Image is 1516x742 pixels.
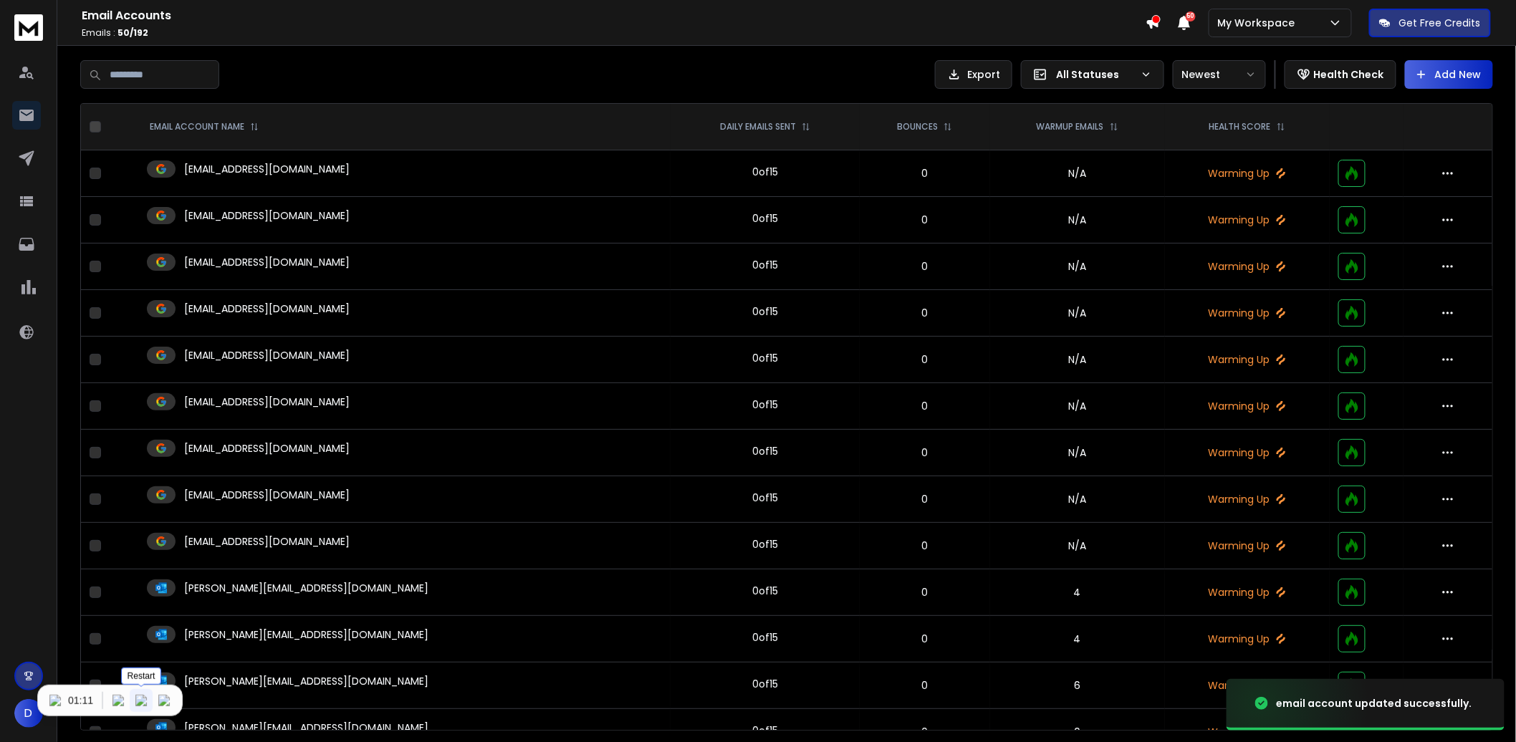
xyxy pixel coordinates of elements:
[990,244,1165,290] td: N/A
[1174,259,1321,274] p: Warming Up
[184,208,350,223] p: [EMAIL_ADDRESS][DOMAIN_NAME]
[990,476,1165,523] td: N/A
[117,26,148,39] span: 50 / 192
[868,725,982,739] p: 0
[82,7,1146,24] h1: Email Accounts
[184,302,350,316] p: [EMAIL_ADDRESS][DOMAIN_NAME]
[184,627,428,642] p: [PERSON_NAME][EMAIL_ADDRESS][DOMAIN_NAME]
[752,584,778,598] div: 0 of 15
[990,383,1165,430] td: N/A
[752,537,778,551] div: 0 of 15
[990,616,1165,662] td: 4
[868,632,982,646] p: 0
[1186,11,1196,21] span: 50
[1174,585,1321,599] p: Warming Up
[897,121,938,132] p: BOUNCES
[752,351,778,365] div: 0 of 15
[990,430,1165,476] td: N/A
[82,27,1146,39] p: Emails :
[1174,166,1321,180] p: Warming Up
[868,539,982,553] p: 0
[184,255,350,269] p: [EMAIL_ADDRESS][DOMAIN_NAME]
[184,488,350,502] p: [EMAIL_ADDRESS][DOMAIN_NAME]
[184,395,350,409] p: [EMAIL_ADDRESS][DOMAIN_NAME]
[990,290,1165,337] td: N/A
[990,662,1165,709] td: 6
[1369,9,1491,37] button: Get Free Credits
[150,121,259,132] div: EMAIL ACCOUNT NAME
[14,14,43,41] img: logo
[1174,539,1321,553] p: Warming Up
[1174,492,1321,506] p: Warming Up
[720,121,796,132] p: DAILY EMAILS SENT
[1174,399,1321,413] p: Warming Up
[184,581,428,595] p: [PERSON_NAME][EMAIL_ADDRESS][DOMAIN_NAME]
[868,352,982,367] p: 0
[752,211,778,226] div: 0 of 15
[752,491,778,505] div: 0 of 15
[1173,60,1266,89] button: Newest
[868,492,982,506] p: 0
[184,162,350,176] p: [EMAIL_ADDRESS][DOMAIN_NAME]
[1037,121,1104,132] p: WARMUP EMAILS
[990,337,1165,383] td: N/A
[868,445,982,460] p: 0
[1174,213,1321,227] p: Warming Up
[1314,67,1384,82] p: Health Check
[1218,16,1301,30] p: My Workspace
[1174,678,1321,693] p: Warming Up
[990,523,1165,569] td: N/A
[1056,67,1135,82] p: All Statuses
[184,534,350,549] p: [EMAIL_ADDRESS][DOMAIN_NAME]
[935,60,1012,89] button: Export
[1209,121,1271,132] p: HEALTH SCORE
[752,444,778,458] div: 0 of 15
[1174,445,1321,460] p: Warming Up
[14,699,43,728] button: D
[752,397,778,412] div: 0 of 15
[868,585,982,599] p: 0
[184,721,428,735] p: [PERSON_NAME][EMAIL_ADDRESS][DOMAIN_NAME]
[1399,16,1481,30] p: Get Free Credits
[184,674,428,688] p: [PERSON_NAME][EMAIL_ADDRESS][DOMAIN_NAME]
[184,348,350,362] p: [EMAIL_ADDRESS][DOMAIN_NAME]
[1174,725,1321,739] p: Warming Up
[868,166,982,180] p: 0
[1277,696,1472,710] div: email account updated successfully.
[990,150,1165,197] td: N/A
[752,165,778,179] div: 0 of 15
[868,213,982,227] p: 0
[1174,632,1321,646] p: Warming Up
[184,441,350,456] p: [EMAIL_ADDRESS][DOMAIN_NAME]
[752,677,778,691] div: 0 of 15
[990,569,1165,616] td: 4
[868,259,982,274] p: 0
[868,306,982,320] p: 0
[868,399,982,413] p: 0
[868,678,982,693] p: 0
[1285,60,1396,89] button: Health Check
[1405,60,1493,89] button: Add New
[752,630,778,645] div: 0 of 15
[752,304,778,319] div: 0 of 15
[1174,352,1321,367] p: Warming Up
[752,723,778,738] div: 0 of 15
[752,258,778,272] div: 0 of 15
[1174,306,1321,320] p: Warming Up
[990,197,1165,244] td: N/A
